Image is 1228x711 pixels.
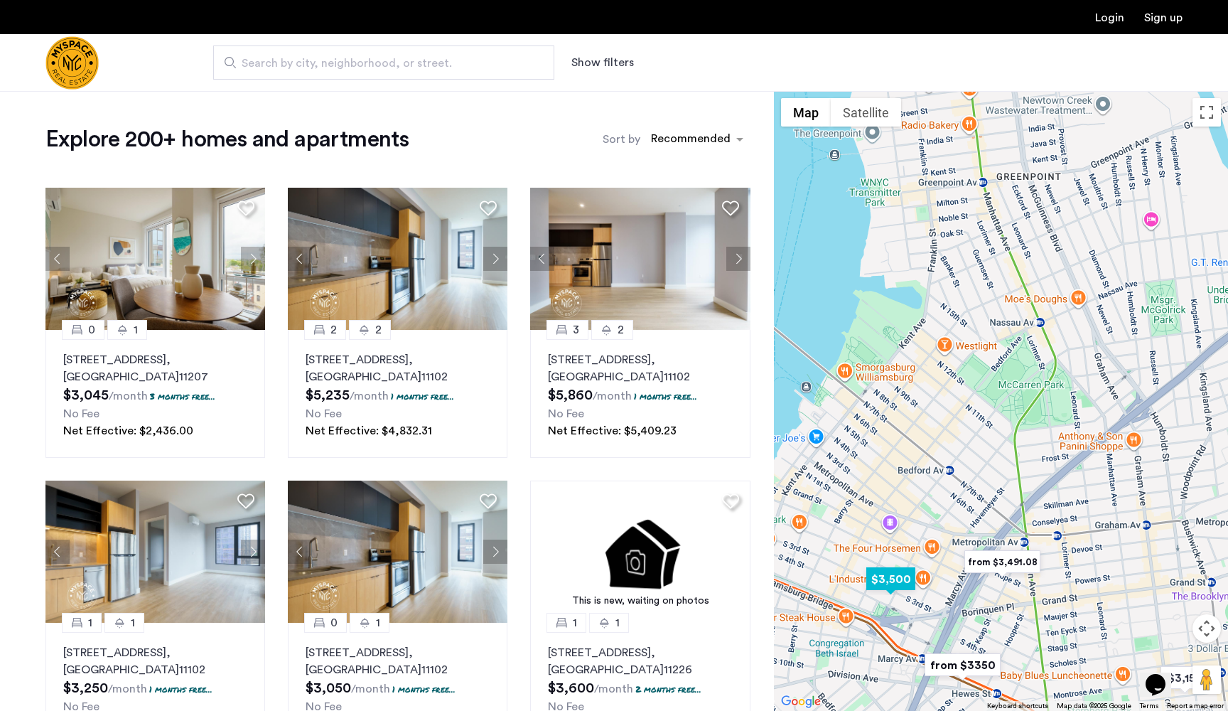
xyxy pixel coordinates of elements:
[351,683,390,695] sub: /month
[45,125,409,154] h1: Explore 200+ homes and apartments
[306,644,490,678] p: [STREET_ADDRESS] 11102
[288,330,507,458] a: 22[STREET_ADDRESS], [GEOGRAPHIC_DATA]111021 months free...No FeeNet Effective: $4,832.31
[306,408,342,419] span: No Fee
[45,36,99,90] a: Cazamio Logo
[573,614,577,631] span: 1
[45,481,266,623] img: 1997_638519966982966758.png
[350,390,389,402] sub: /month
[63,425,193,437] span: Net Effective: $2,436.00
[959,546,1046,578] div: from $3,491.08
[548,425,677,437] span: Net Effective: $5,409.23
[548,408,584,419] span: No Fee
[861,563,921,595] div: $3,500
[150,390,215,402] p: 3 months free...
[242,55,515,72] span: Search by city, neighborhood, or street.
[376,614,380,631] span: 1
[548,388,593,402] span: $5,860
[109,390,148,402] sub: /month
[1144,12,1183,23] a: Registration
[288,481,508,623] img: 1997_638519968035243270.png
[593,390,632,402] sub: /month
[594,683,633,695] sub: /month
[63,644,247,678] p: [STREET_ADDRESS] 11102
[306,388,350,402] span: $5,235
[213,46,554,80] input: Apartment Search
[573,321,579,338] span: 3
[644,127,750,152] ng-select: sort-apartment
[391,390,454,402] p: 1 months free...
[548,644,732,678] p: [STREET_ADDRESS] 11226
[375,321,382,338] span: 2
[63,351,247,385] p: [STREET_ADDRESS] 11207
[530,330,750,458] a: 32[STREET_ADDRESS], [GEOGRAPHIC_DATA]111021 months free...No FeeNet Effective: $5,409.23
[483,247,507,271] button: Next apartment
[45,36,99,90] img: logo
[618,321,624,338] span: 2
[330,614,338,631] span: 0
[1192,665,1221,694] button: Drag Pegman onto the map to open Street View
[726,247,750,271] button: Next apartment
[330,321,337,338] span: 2
[603,131,640,148] label: Sort by
[45,247,70,271] button: Previous apartment
[88,321,95,338] span: 0
[635,683,701,695] p: 2 months free...
[1057,702,1131,710] span: Map data ©2025 Google
[781,98,831,127] button: Show street map
[392,683,456,695] p: 1 months free...
[45,188,266,330] img: 1997_638519001096654587.png
[88,614,92,631] span: 1
[131,614,135,631] span: 1
[548,351,732,385] p: [STREET_ADDRESS] 11102
[634,390,697,402] p: 1 months free...
[288,540,312,564] button: Previous apartment
[306,425,432,437] span: Net Effective: $4,832.31
[530,188,750,330] img: 1997_638519968069068022.png
[134,321,138,338] span: 1
[1140,654,1185,697] iframe: chat widget
[63,388,109,402] span: $3,045
[1192,98,1221,127] button: Toggle fullscreen view
[1140,701,1158,711] a: Terms (opens in new tab)
[483,540,507,564] button: Next apartment
[63,408,99,419] span: No Fee
[987,701,1048,711] button: Keyboard shortcuts
[777,693,824,711] img: Google
[530,481,750,623] img: 2.gif
[919,649,1006,681] div: from $3350
[288,188,508,330] img: 1997_638519968035243270.png
[548,681,594,695] span: $3,600
[1167,701,1224,711] a: Report a map error
[1095,12,1124,23] a: Login
[530,481,750,623] a: This is new, waiting on photos
[241,540,265,564] button: Next apartment
[288,247,312,271] button: Previous apartment
[537,594,743,609] div: This is new, waiting on photos
[649,130,731,151] div: Recommended
[571,54,634,71] button: Show or hide filters
[45,540,70,564] button: Previous apartment
[615,614,620,631] span: 1
[241,247,265,271] button: Next apartment
[831,98,901,127] button: Show satellite imagery
[108,683,147,695] sub: /month
[149,683,212,695] p: 1 months free...
[63,681,108,695] span: $3,250
[306,681,351,695] span: $3,050
[530,247,554,271] button: Previous apartment
[306,351,490,385] p: [STREET_ADDRESS] 11102
[45,330,265,458] a: 01[STREET_ADDRESS], [GEOGRAPHIC_DATA]112073 months free...No FeeNet Effective: $2,436.00
[1192,614,1221,643] button: Map camera controls
[777,693,824,711] a: Open this area in Google Maps (opens a new window)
